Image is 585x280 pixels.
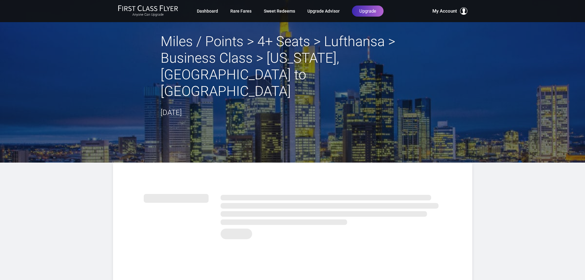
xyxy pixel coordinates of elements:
[118,5,178,17] a: First Class FlyerAnyone Can Upgrade
[352,6,384,17] a: Upgrade
[118,5,178,11] img: First Class Flyer
[264,6,295,17] a: Sweet Redeems
[432,7,457,15] span: My Account
[144,187,442,243] img: summary.svg
[230,6,252,17] a: Rare Fares
[432,7,467,15] button: My Account
[161,108,182,117] time: [DATE]
[118,13,178,17] small: Anyone Can Upgrade
[197,6,218,17] a: Dashboard
[307,6,340,17] a: Upgrade Advisor
[161,33,425,100] h2: Miles / Points > 4+ Seats > Lufthansa > Business Class > [US_STATE], [GEOGRAPHIC_DATA] to [GEOGRA...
